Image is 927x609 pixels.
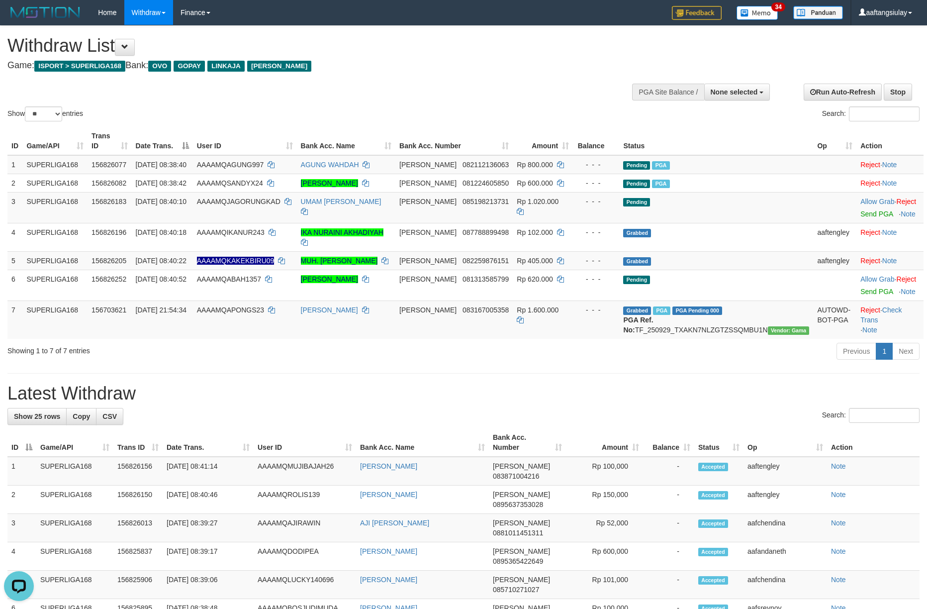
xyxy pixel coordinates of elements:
span: Copy 085710271027 to clipboard [493,586,539,594]
span: Marked by aafandaneth [652,180,669,188]
span: Accepted [698,491,728,500]
a: Copy [66,408,96,425]
span: [PERSON_NAME] [399,228,457,236]
span: AAAAMQABAH1357 [197,275,261,283]
td: SUPERLIGA168 [22,251,88,270]
span: Copy [73,412,90,420]
td: Rp 100,000 [566,457,643,486]
span: [DATE] 08:40:10 [136,198,186,205]
a: MUH. [PERSON_NAME] [301,257,378,265]
a: [PERSON_NAME] [360,576,417,584]
td: [DATE] 08:39:17 [163,542,254,571]
a: Check Trans [860,306,902,324]
span: Rp 102.000 [517,228,553,236]
span: Copy 083871004216 to clipboard [493,472,539,480]
span: [PERSON_NAME] [399,179,457,187]
a: Stop [884,84,912,101]
td: SUPERLIGA168 [36,571,113,599]
th: User ID: activate to sort column ascending [193,127,297,155]
td: 156825837 [113,542,163,571]
a: [PERSON_NAME] [360,491,417,499]
th: Status [619,127,813,155]
td: 156826013 [113,514,163,542]
span: [PERSON_NAME] [399,257,457,265]
td: AAAAMQROLIS139 [254,486,356,514]
img: Button%20Memo.svg [737,6,778,20]
span: 34 [771,2,785,11]
a: Reject [860,257,880,265]
input: Search: [849,408,920,423]
label: Search: [822,408,920,423]
span: Accepted [698,548,728,556]
td: Rp 150,000 [566,486,643,514]
th: Bank Acc. Number: activate to sort column ascending [489,428,566,457]
img: panduan.png [793,6,843,19]
td: 7 [7,301,22,339]
div: - - - [577,256,615,266]
span: 156826077 [92,161,126,169]
span: Grabbed [623,257,651,266]
span: [PERSON_NAME] [399,198,457,205]
a: Reject [860,161,880,169]
th: Amount: activate to sort column ascending [513,127,573,155]
span: Copy 083167005358 to clipboard [463,306,509,314]
button: None selected [704,84,770,101]
th: ID [7,127,22,155]
span: GOPAY [174,61,205,72]
span: [DATE] 21:54:34 [136,306,186,314]
td: - [643,542,694,571]
td: - [643,457,694,486]
div: Showing 1 to 7 of 7 entries [7,342,379,356]
div: - - - [577,160,615,170]
a: Note [882,179,897,187]
th: Balance: activate to sort column ascending [643,428,694,457]
span: Copy 081224605850 to clipboard [463,179,509,187]
span: Rp 800.000 [517,161,553,169]
a: [PERSON_NAME] [360,547,417,555]
span: [DATE] 08:40:52 [136,275,186,283]
a: AJI [PERSON_NAME] [360,519,429,527]
th: User ID: activate to sort column ascending [254,428,356,457]
a: Note [831,576,846,584]
a: IKA NURAINI AKHADIYAH [301,228,383,236]
td: 4 [7,223,22,251]
span: AAAAMQJAGORUNGKAD [197,198,280,205]
a: [PERSON_NAME] [301,275,358,283]
span: Copy 082112136063 to clipboard [463,161,509,169]
td: SUPERLIGA168 [22,174,88,192]
a: Reject [860,306,880,314]
span: Rp 600.000 [517,179,553,187]
a: Note [882,228,897,236]
span: Copy 085198213731 to clipboard [463,198,509,205]
span: Copy 081313585799 to clipboard [463,275,509,283]
a: Reject [897,198,917,205]
span: · [860,198,896,205]
th: Bank Acc. Number: activate to sort column ascending [395,127,513,155]
th: Amount: activate to sort column ascending [566,428,643,457]
a: CSV [96,408,123,425]
span: Grabbed [623,306,651,315]
a: Allow Grab [860,275,894,283]
td: AAAAMQLUCKY140696 [254,571,356,599]
span: PGA Pending [672,306,722,315]
td: Rp 52,000 [566,514,643,542]
td: SUPERLIGA168 [22,192,88,223]
label: Search: [822,106,920,121]
th: Status: activate to sort column ascending [694,428,743,457]
td: SUPERLIGA168 [22,301,88,339]
b: PGA Ref. No: [623,316,653,334]
td: aafchendina [743,514,827,542]
span: 156826205 [92,257,126,265]
td: 2 [7,486,36,514]
td: - [643,571,694,599]
a: Reject [860,228,880,236]
td: · [856,155,924,174]
td: aaftengley [813,251,856,270]
span: Copy 0895365422649 to clipboard [493,557,543,565]
span: [PERSON_NAME] [247,61,311,72]
td: AAAAMQAJIRAWIN [254,514,356,542]
td: [DATE] 08:39:06 [163,571,254,599]
th: Action [856,127,924,155]
span: Rp 405.000 [517,257,553,265]
span: [PERSON_NAME] [399,275,457,283]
